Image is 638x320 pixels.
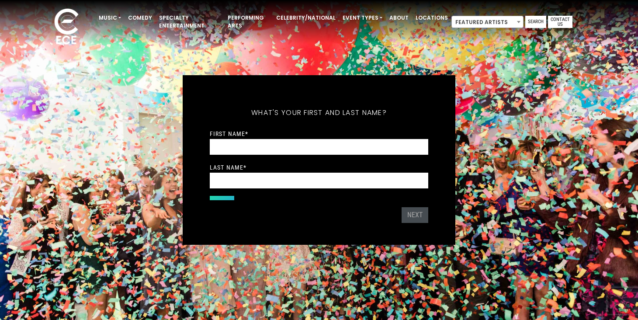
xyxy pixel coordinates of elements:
a: Contact Us [548,16,572,28]
a: About [386,10,412,25]
a: Performing Arts [224,10,273,33]
span: Featured Artists [451,16,524,28]
h5: What's your first and last name? [210,97,428,129]
a: Music [95,10,125,25]
label: First Name [210,130,248,138]
span: Featured Artists [452,16,523,28]
a: Event Types [339,10,386,25]
a: Specialty Entertainment [156,10,224,33]
img: ece_new_logo_whitev2-1.png [45,6,88,49]
a: Comedy [125,10,156,25]
a: Search [525,16,546,28]
a: Locations [412,10,451,25]
label: Last Name [210,163,246,171]
a: Celebrity/National [273,10,339,25]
